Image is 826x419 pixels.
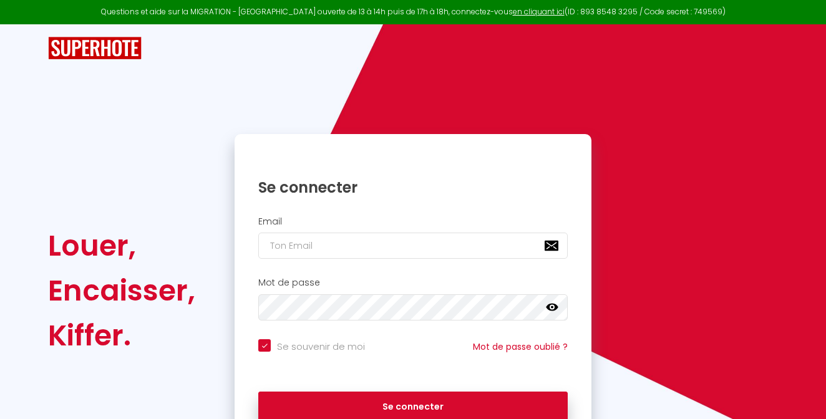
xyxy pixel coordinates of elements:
[48,223,195,268] div: Louer,
[48,268,195,313] div: Encaisser,
[258,233,568,259] input: Ton Email
[258,216,568,227] h2: Email
[473,340,568,353] a: Mot de passe oublié ?
[258,178,568,197] h1: Se connecter
[48,313,195,358] div: Kiffer.
[513,6,565,17] a: en cliquant ici
[48,37,142,60] img: SuperHote logo
[258,277,568,288] h2: Mot de passe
